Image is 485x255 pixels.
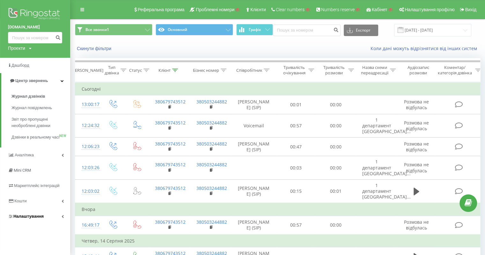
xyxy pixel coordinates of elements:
[75,83,483,95] td: Сьогодні
[13,214,44,219] span: Налаштування
[276,179,316,203] td: 00:15
[404,120,429,131] span: Розмова не відбулась
[193,68,219,73] div: Бізнес номер
[276,138,316,156] td: 00:47
[196,219,227,225] a: 380503244882
[15,78,48,83] span: Центр звернень
[196,141,227,147] a: 380503244882
[196,161,227,168] a: 380503244882
[276,7,305,12] span: Clear numbers
[362,117,411,134] span: 1 департамент [GEOGRAPHIC_DATA]...
[236,24,273,35] button: Графік
[361,65,388,76] div: Назва схеми переадресації
[231,114,276,138] td: Voicemail
[316,95,356,114] td: 00:00
[231,179,276,203] td: [PERSON_NAME] (SIP)
[71,68,103,73] div: [PERSON_NAME]
[155,120,186,126] a: 380679743512
[11,63,29,68] span: Дашборд
[196,99,227,105] a: 380503244882
[249,27,261,32] span: Графік
[316,138,356,156] td: 00:00
[372,7,387,12] span: Кабінет
[129,68,142,73] div: Статус
[11,105,52,111] span: Журнал повідомлень
[82,119,94,132] div: 12:24:32
[8,45,25,51] div: Проекти
[75,24,152,35] button: Все звонки1
[344,25,378,36] button: Експорт
[85,27,109,32] span: Все звонки1
[404,141,429,153] span: Розмова не відбулась
[75,46,114,51] button: Скинути фільтри
[14,168,31,173] span: Mini CRM
[155,141,186,147] a: 380679743512
[8,32,62,43] input: Пошук за номером
[11,91,70,102] a: Журнал дзвінків
[11,93,45,100] span: Журнал дзвінків
[236,68,262,73] div: Співробітник
[105,65,119,76] div: Тип дзвінка
[276,156,316,180] td: 00:03
[8,6,62,22] img: Ringostat logo
[8,24,62,30] a: [DOMAIN_NAME]
[231,95,276,114] td: [PERSON_NAME] (SIP)
[196,185,227,191] a: 380503244882
[231,138,276,156] td: [PERSON_NAME] (SIP)
[14,183,60,188] span: Маркетплейс інтеграцій
[321,65,347,76] div: Тривалість розмови
[15,153,34,157] span: Аналiтика
[196,7,234,12] span: Проблемні номери
[403,65,434,76] div: Аудіозапис розмови
[156,24,233,35] button: Основний
[250,7,266,12] span: Клієнти
[11,131,70,143] a: Дзвінки в реальному часіNEW
[11,114,70,131] a: Звіт про пропущені необроблені дзвінки
[276,216,316,235] td: 00:57
[404,219,429,231] span: Розмова не відбулась
[276,114,316,138] td: 00:57
[11,102,70,114] a: Журнал повідомлень
[196,120,227,126] a: 380503244882
[273,25,341,36] input: Пошук за номером
[82,140,94,153] div: 12:06:23
[155,219,186,225] a: 380679743512
[155,185,186,191] a: 380679743512
[404,99,429,110] span: Розмова не відбулась
[436,65,474,76] div: Коментар/категорія дзвінка
[11,116,67,129] span: Звіт про пропущені необроблені дзвінки
[405,7,454,12] span: Налаштування профілю
[14,199,26,203] span: Кошти
[82,185,94,198] div: 12:03:02
[316,216,356,235] td: 00:00
[276,95,316,114] td: 00:01
[82,161,94,174] div: 12:03:26
[404,161,429,173] span: Розмова не відбулась
[231,216,276,235] td: [PERSON_NAME] (SIP)
[316,156,356,180] td: 00:00
[155,161,186,168] a: 380679743512
[321,7,355,12] span: Numbers reserve
[316,114,356,138] td: 00:00
[75,235,483,247] td: Четвер, 14 Серпня 2025
[11,134,59,140] span: Дзвінки в реальному часі
[465,7,476,12] span: Вихід
[82,98,94,111] div: 13:00:17
[138,7,185,12] span: Реферальна програма
[155,99,186,105] a: 380679743512
[282,65,307,76] div: Тривалість очікування
[316,179,356,203] td: 00:01
[371,45,480,51] a: Коли дані можуть відрізнятися вiд інших систем
[1,73,70,88] a: Центр звернень
[158,68,171,73] div: Клієнт
[82,219,94,231] div: 16:49:17
[75,203,483,216] td: Вчора
[362,159,411,176] span: 1 департамент [GEOGRAPHIC_DATA]...
[362,182,411,200] span: 1 департамент [GEOGRAPHIC_DATA]...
